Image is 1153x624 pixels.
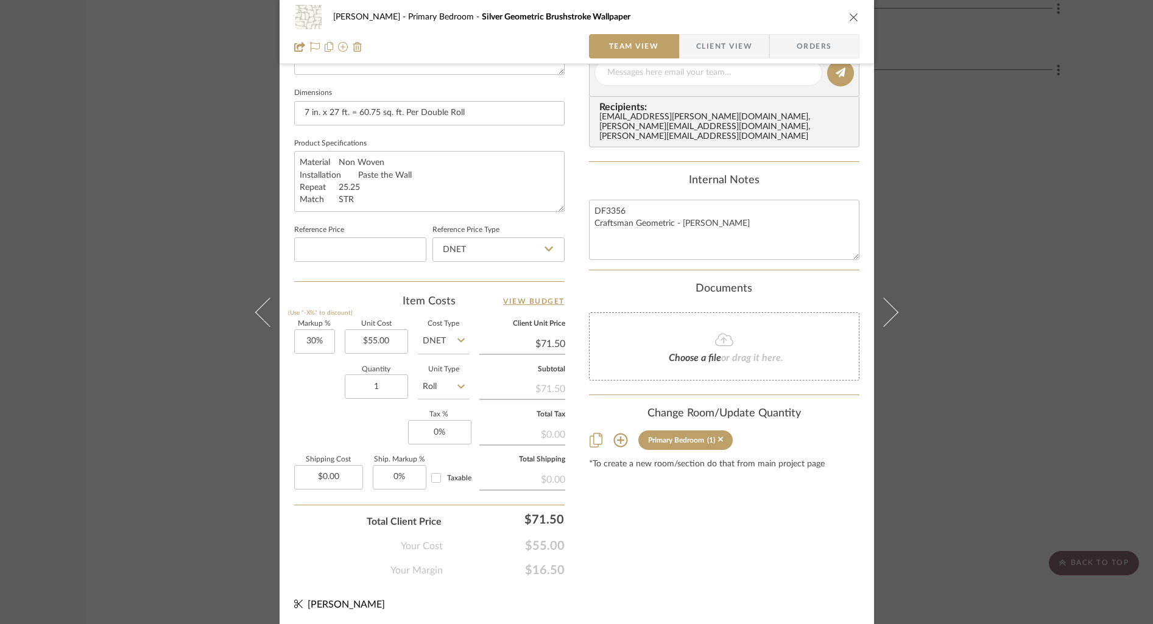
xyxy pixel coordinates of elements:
[353,42,362,52] img: Remove from project
[448,507,569,531] div: $71.50
[308,600,385,609] span: [PERSON_NAME]
[669,353,721,363] span: Choose a file
[294,101,565,125] input: Enter the dimensions of this item
[696,34,752,58] span: Client View
[589,174,859,188] div: Internal Notes
[418,366,470,373] label: Unit Type
[479,422,565,444] div: $0.00
[479,321,565,327] label: Client Unit Price
[783,34,845,58] span: Orders
[479,468,565,489] div: $0.00
[479,457,565,463] label: Total Shipping
[345,321,408,327] label: Unit Cost
[648,436,704,444] div: Primary Bedroom
[443,539,565,553] span: $55.00
[479,412,565,418] label: Total Tax
[479,366,565,373] label: Subtotal
[294,141,367,147] label: Product Specifications
[390,563,443,578] span: Your Margin
[707,436,715,444] div: (1)
[479,377,565,399] div: $71.50
[294,227,344,233] label: Reference Price
[408,13,482,21] span: Primary Bedroom
[589,407,859,421] div: Change Room/Update Quantity
[721,353,783,363] span: or drag it here.
[589,460,859,469] div: *To create a new room/section do that from main project page
[599,113,854,142] div: [EMAIL_ADDRESS][PERSON_NAME][DOMAIN_NAME] , [PERSON_NAME][EMAIL_ADDRESS][DOMAIN_NAME] , [PERSON_N...
[294,321,335,327] label: Markup %
[294,294,565,309] div: Item Costs
[432,227,499,233] label: Reference Price Type
[443,563,565,578] span: $16.50
[482,13,630,21] span: Silver Geometric Brushstroke Wallpaper
[367,514,442,529] span: Total Client Price
[294,90,332,96] label: Dimensions
[447,474,471,482] span: Taxable
[373,457,426,463] label: Ship. Markup %
[408,412,470,418] label: Tax %
[848,12,859,23] button: close
[418,321,470,327] label: Cost Type
[589,282,859,296] div: Documents
[599,102,854,113] span: Recipients:
[345,366,408,373] label: Quantity
[503,294,565,309] a: View Budget
[294,5,323,29] img: 55f3245a-232a-4ce4-bd0e-a8cd62333b30_48x40.jpg
[294,457,363,463] label: Shipping Cost
[333,13,408,21] span: [PERSON_NAME]
[609,34,659,58] span: Team View
[401,539,443,553] span: Your Cost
